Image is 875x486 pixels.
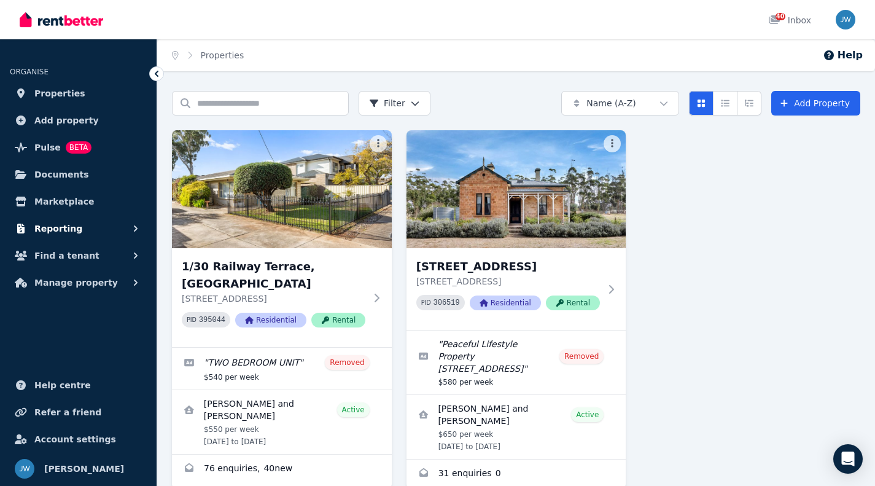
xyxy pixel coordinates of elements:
span: Rental [311,313,365,327]
span: Find a tenant [34,248,99,263]
span: Pulse [34,140,61,155]
a: View details for Sophie Russell and Cooper Dowie [172,390,392,454]
small: PID [421,299,431,306]
span: Manage property [34,275,118,290]
span: Name (A-Z) [586,97,636,109]
a: 19 Taylors Run Road, Kapunda[STREET_ADDRESS][STREET_ADDRESS]PID 306519ResidentialRental [406,130,626,330]
a: Documents [10,162,147,187]
span: Add property [34,113,99,128]
nav: Breadcrumb [157,39,259,71]
p: [STREET_ADDRESS] [416,275,600,288]
span: Documents [34,167,89,182]
a: Properties [201,50,244,60]
img: Juliet Whittles [15,459,34,479]
span: BETA [66,141,91,154]
button: Manage property [10,270,147,295]
span: 40 [776,13,785,20]
a: Help centre [10,373,147,398]
div: Open Intercom Messenger [833,444,863,474]
img: 19 Taylors Run Road, Kapunda [406,130,626,248]
a: Edit listing: TWO BEDROOM UNIT [172,348,392,390]
button: More options [604,135,621,152]
span: ORGANISE [10,68,49,76]
a: Marketplace [10,189,147,214]
div: Inbox [768,14,811,26]
button: More options [370,135,387,152]
span: Reporting [34,221,82,236]
a: Add property [10,108,147,133]
img: 1/30 Railway Terrace, Warradale [172,130,392,248]
button: Card view [689,91,714,116]
a: Add Property [771,91,860,116]
button: Compact list view [713,91,737,116]
span: Residential [470,296,541,310]
img: Juliet Whittles [836,10,855,29]
h3: [STREET_ADDRESS] [416,258,600,275]
button: Help [823,48,863,63]
span: Residential [235,313,306,327]
code: 306519 [434,299,460,307]
span: Refer a friend [34,405,101,420]
small: PID [187,316,196,323]
span: Account settings [34,432,116,447]
button: Reporting [10,216,147,241]
span: Filter [369,97,405,109]
a: Enquiries for 1/30 Railway Terrace, Warradale [172,455,392,484]
span: Properties [34,86,85,101]
button: Filter [359,91,430,116]
button: Find a tenant [10,243,147,268]
a: View details for Jarred and Jo Beckmann [406,395,626,459]
span: [PERSON_NAME] [44,461,124,476]
h3: 1/30 Railway Terrace, [GEOGRAPHIC_DATA] [182,258,365,292]
a: PulseBETA [10,135,147,160]
p: [STREET_ADDRESS] [182,292,365,305]
a: Edit listing: Peaceful Lifestyle Property 19 Taylors Run Rd [406,331,626,394]
a: 1/30 Railway Terrace, Warradale1/30 Railway Terrace, [GEOGRAPHIC_DATA][STREET_ADDRESS]PID 395044R... [172,130,392,347]
div: View options [689,91,761,116]
code: 395044 [199,316,225,324]
span: Marketplace [34,194,94,209]
button: Expanded list view [737,91,761,116]
span: Rental [546,296,600,310]
a: Properties [10,81,147,106]
span: Help centre [34,378,91,393]
button: Name (A-Z) [561,91,679,116]
img: RentBetter [20,10,103,29]
a: Refer a friend [10,400,147,425]
a: Account settings [10,427,147,452]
